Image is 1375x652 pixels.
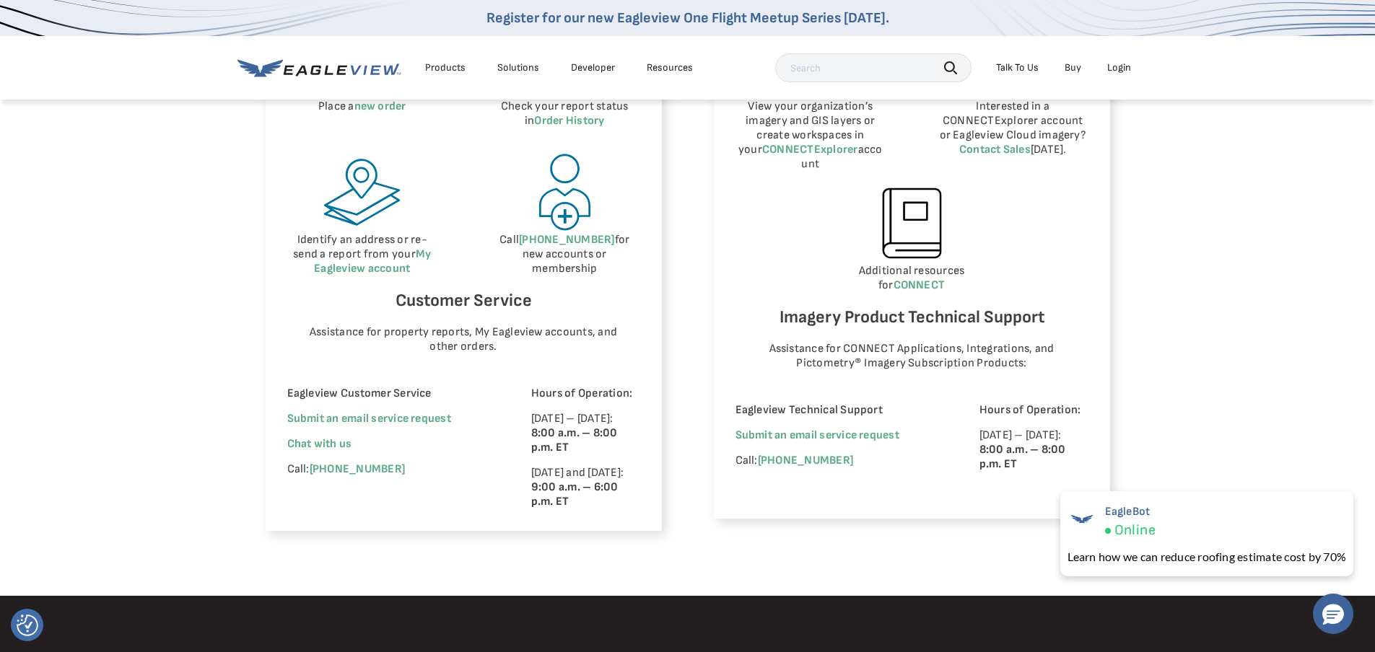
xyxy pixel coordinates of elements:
a: new order [354,100,406,113]
strong: 8:00 a.m. – 8:00 p.m. ET [531,426,618,454]
p: Hours of Operation: [531,387,640,401]
a: CONNECTExplorer [762,143,858,157]
p: Additional resources for [735,264,1088,293]
p: Call for new accounts or membership [489,233,640,276]
p: Call: [735,454,940,468]
a: [PHONE_NUMBER] [310,462,405,476]
a: Register for our new Eagleview One Flight Meetup Series [DATE]. [486,9,889,27]
p: Assistance for property reports, My Eagleview accounts, and other orders. [301,325,626,354]
a: [PHONE_NUMBER] [519,233,614,247]
a: Developer [571,61,615,74]
p: Assistance for CONNECT Applications, Integrations, and Pictometry® Imagery Subscription Products: [749,342,1074,371]
p: Identify an address or re-send a report from your [287,233,438,276]
a: My Eagleview account [314,247,431,276]
a: CONNECT [894,278,946,292]
p: [DATE] – [DATE]: [531,412,640,455]
div: Solutions [497,61,539,74]
span: Chat with us [287,437,352,451]
a: Order History [534,114,604,128]
button: Consent Preferences [17,614,38,636]
p: Check your report status in [489,100,640,128]
p: Interested in a CONNECTExplorer account or Eagleview Cloud imagery? [DATE]. [938,100,1088,157]
p: Hours of Operation: [979,403,1088,418]
div: Learn how we can reduce roofing estimate cost by 70% [1068,548,1346,565]
strong: 9:00 a.m. – 6:00 p.m. ET [531,480,619,508]
p: Eagleview Technical Support [735,403,940,418]
a: Submit an email service request [735,428,899,442]
a: [PHONE_NUMBER] [758,454,853,467]
div: Talk To Us [996,61,1039,74]
p: Eagleview Customer Service [287,387,492,401]
p: [DATE] – [DATE]: [979,428,1088,472]
span: EagleBot [1105,505,1156,519]
h6: Customer Service [287,287,640,314]
p: View your organization’s imagery and GIS layers or create workspaces in your account [735,100,886,172]
p: Place a [287,100,438,114]
h6: Imagery Product Technical Support [735,304,1088,331]
a: Submit an email service request [287,412,451,426]
img: EagleBot [1068,505,1096,534]
p: [DATE] and [DATE]: [531,466,640,509]
img: Revisit consent button [17,614,38,636]
a: Contact Sales [959,143,1031,157]
div: Login [1107,61,1131,74]
p: Call: [287,462,492,477]
div: Resources [647,61,693,74]
a: Buy [1065,61,1081,74]
button: Hello, have a question? Let’s chat. [1313,594,1353,634]
span: Online [1114,521,1156,539]
strong: 8:00 a.m. – 8:00 p.m. ET [979,443,1066,471]
div: Products [425,61,466,74]
input: Search [775,53,972,82]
